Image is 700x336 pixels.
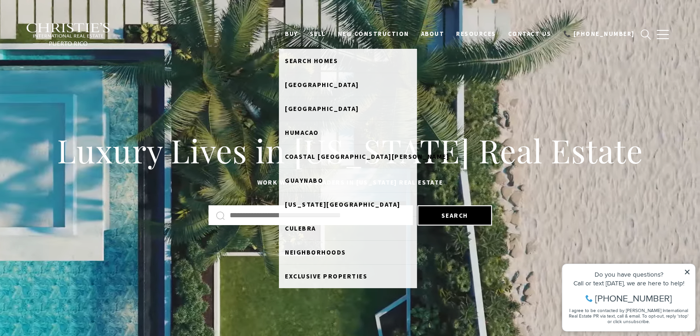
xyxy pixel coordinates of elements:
span: Search Homes [285,57,338,65]
div: Call or text [DATE], we are here to help! [10,29,133,36]
h1: Luxury Lives in [US_STATE] Real Estate [51,130,649,171]
a: 📞 [PHONE_NUMBER] [557,25,641,43]
a: Coastal [GEOGRAPHIC_DATA][PERSON_NAME] [279,145,417,168]
span: [US_STATE][GEOGRAPHIC_DATA] [285,200,400,209]
a: Search Homes [279,49,417,73]
span: Culebra [285,224,316,232]
span: Humacao [285,128,319,137]
a: Culebra [279,216,417,240]
span: Coastal [GEOGRAPHIC_DATA][PERSON_NAME] [285,152,449,161]
div: Do you have questions? [10,21,133,27]
a: Guaynabo [279,168,417,192]
a: Humacao [279,121,417,145]
img: Christie's International Real Estate black text logo [26,23,111,46]
span: [PHONE_NUMBER] [38,43,115,52]
a: [GEOGRAPHIC_DATA] [279,97,417,121]
a: [GEOGRAPHIC_DATA] [279,73,417,97]
span: I agree to be contacted by [PERSON_NAME] International Real Estate PR via text, call & email. To ... [12,57,131,74]
span: New Construction [338,30,409,38]
span: [GEOGRAPHIC_DATA] [285,81,359,89]
span: Neighborhoods [285,248,346,256]
a: BUY [279,25,304,43]
p: Work with the leaders in [US_STATE] Real Estate [51,177,649,188]
span: Exclusive Properties [285,272,367,280]
a: Resources [450,25,502,43]
span: 📞 [PHONE_NUMBER] [563,30,635,38]
a: SELL [304,25,332,43]
a: [US_STATE][GEOGRAPHIC_DATA] [279,192,417,216]
button: Search [417,205,492,226]
span: [GEOGRAPHIC_DATA] [285,104,359,113]
a: About [415,25,451,43]
a: Exclusive Properties [279,264,417,288]
a: New Construction [332,25,415,43]
span: Guaynabo [285,176,323,185]
a: Neighborhoods [279,240,417,264]
span: Contact Us [508,30,551,38]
